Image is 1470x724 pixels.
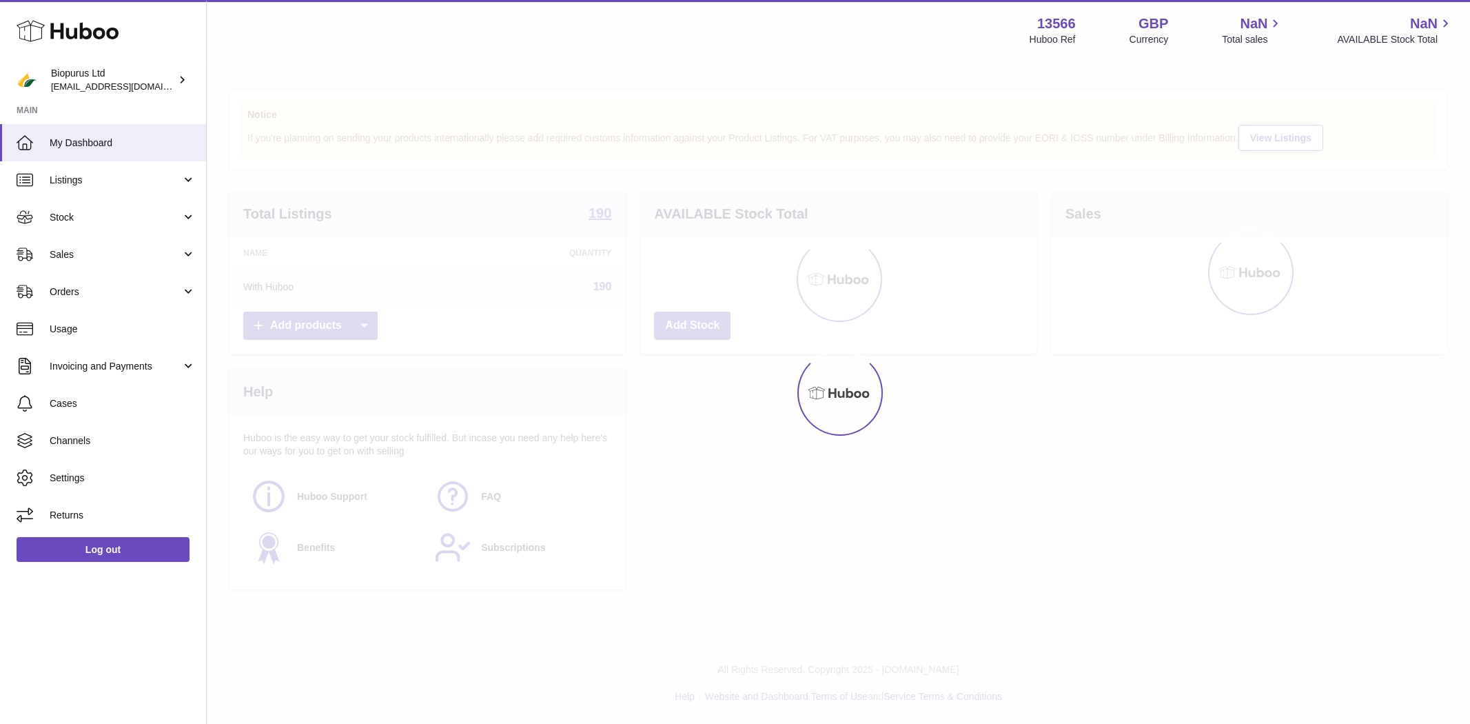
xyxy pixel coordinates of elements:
span: Returns [50,509,196,522]
span: Settings [50,472,196,485]
span: AVAILABLE Stock Total [1337,33,1453,46]
a: NaN AVAILABLE Stock Total [1337,14,1453,46]
span: My Dashboard [50,137,196,150]
span: Usage [50,323,196,336]
span: Channels [50,434,196,448]
div: Currency [1130,33,1169,46]
span: Cases [50,397,196,410]
span: [EMAIL_ADDRESS][DOMAIN_NAME] [51,81,203,92]
span: Invoicing and Payments [50,360,181,373]
a: NaN Total sales [1222,14,1283,46]
span: Orders [50,285,181,299]
div: Huboo Ref [1030,33,1076,46]
div: Biopurus Ltd [51,67,175,93]
span: Stock [50,211,181,224]
span: Total sales [1222,33,1283,46]
strong: 13566 [1037,14,1076,33]
span: NaN [1410,14,1438,33]
strong: GBP [1139,14,1168,33]
a: Log out [17,537,190,562]
span: Sales [50,248,181,261]
span: Listings [50,174,181,187]
span: NaN [1240,14,1267,33]
img: internalAdmin-13566@internal.huboo.com [17,70,37,90]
